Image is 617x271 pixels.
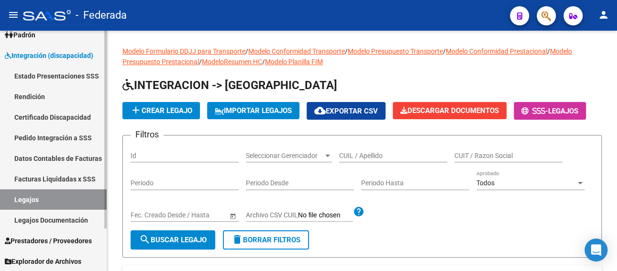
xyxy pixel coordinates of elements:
button: IMPORTAR LEGAJOS [207,102,299,119]
mat-icon: help [353,206,364,217]
mat-icon: person [598,9,609,21]
span: - [521,107,548,115]
span: - Federada [76,5,127,26]
span: Descargar Documentos [400,106,499,115]
span: Seleccionar Gerenciador [246,152,323,160]
span: Todos [476,179,495,187]
button: Descargar Documentos [393,102,507,119]
mat-icon: search [139,234,151,245]
mat-icon: delete [231,234,243,245]
input: Fecha inicio [131,211,165,219]
span: Integración (discapacidad) [5,50,93,61]
mat-icon: menu [8,9,19,21]
input: Archivo CSV CUIL [298,211,353,220]
input: Fecha fin [174,211,220,219]
button: Open calendar [228,211,238,221]
mat-icon: add [130,104,142,116]
h3: Filtros [131,128,164,141]
span: Archivo CSV CUIL [246,211,298,219]
button: Borrar Filtros [223,230,309,249]
span: Prestadores / Proveedores [5,236,92,246]
span: IMPORTAR LEGAJOS [215,106,292,115]
a: Modelo Formulario DDJJ para Transporte [122,47,245,55]
span: INTEGRACION -> [GEOGRAPHIC_DATA] [122,79,337,92]
span: Borrar Filtros [231,236,300,244]
button: Crear Legajo [122,102,200,119]
a: Modelo Presupuesto Transporte [348,47,443,55]
span: Legajos [548,107,578,115]
a: Modelo Conformidad Transporte [248,47,345,55]
a: Modelo Conformidad Prestacional [446,47,547,55]
span: Buscar Legajo [139,236,207,244]
button: -Legajos [514,102,586,120]
a: ModeloResumen HC [202,58,262,66]
span: Explorador de Archivos [5,256,81,267]
div: Open Intercom Messenger [584,238,607,261]
mat-icon: cloud_download [314,105,326,116]
button: Buscar Legajo [131,230,215,249]
span: Padrón [5,30,35,40]
span: Crear Legajo [130,106,192,115]
button: Exportar CSV [307,102,386,120]
a: Modelo Planilla FIM [265,58,323,66]
span: Exportar CSV [314,107,378,115]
